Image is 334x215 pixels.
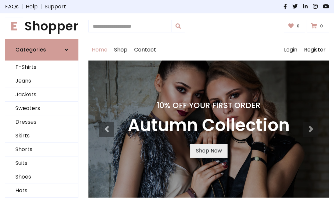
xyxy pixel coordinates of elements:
a: Suits [5,156,78,170]
a: 0 [307,20,329,32]
a: Contact [131,39,159,61]
span: 0 [295,23,301,29]
a: Categories [5,39,78,61]
h1: Shopper [5,19,78,33]
a: T-Shirts [5,61,78,74]
a: Home [88,39,111,61]
a: Jeans [5,74,78,88]
h4: 10% Off Your First Order [128,101,290,110]
a: Shop [111,39,131,61]
a: Shop Now [190,144,228,158]
span: | [19,3,26,11]
a: Login [281,39,301,61]
a: FAQs [5,3,19,11]
a: Dresses [5,115,78,129]
a: Jackets [5,88,78,102]
span: 0 [318,23,325,29]
a: Skirts [5,129,78,143]
a: Hats [5,184,78,198]
a: Register [301,39,329,61]
a: 0 [284,20,306,32]
a: Sweaters [5,102,78,115]
a: Help [26,3,38,11]
a: Support [45,3,66,11]
a: Shorts [5,143,78,156]
a: Shoes [5,170,78,184]
span: | [38,3,45,11]
a: EShopper [5,19,78,33]
span: E [5,17,23,35]
h3: Autumn Collection [128,115,290,136]
h6: Categories [15,46,46,53]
